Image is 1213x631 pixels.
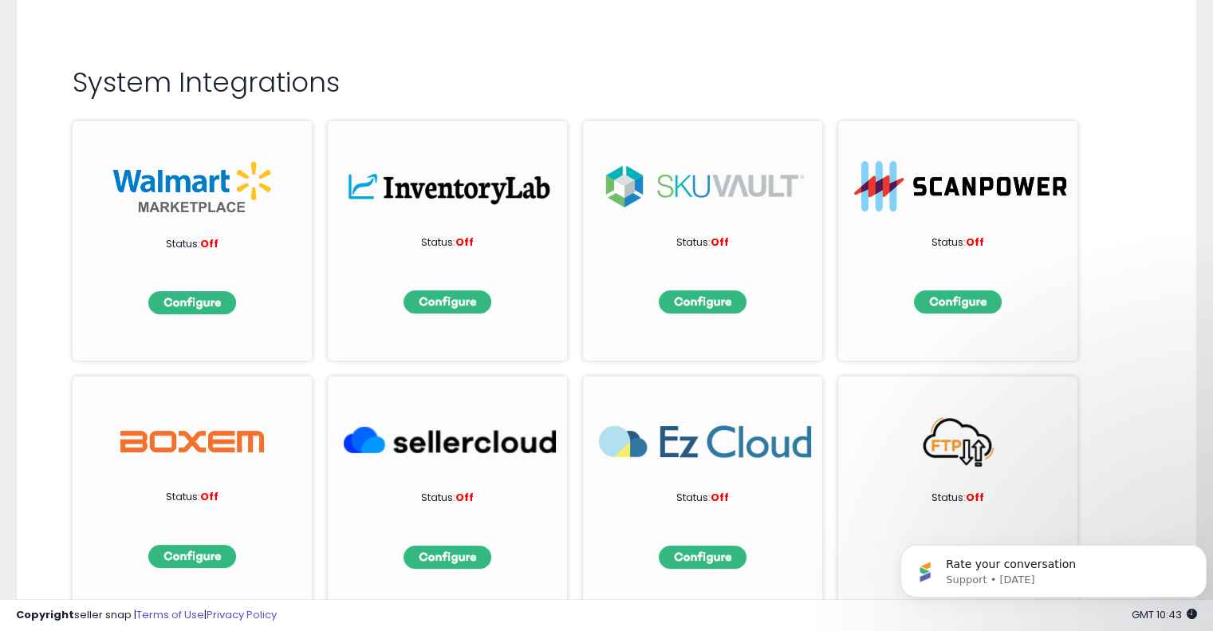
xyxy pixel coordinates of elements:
div: seller snap | | [16,608,277,623]
img: inv.png [344,161,556,211]
img: EzCloud_266x63.png [599,416,811,467]
img: walmart_int.png [112,161,272,213]
img: configbtn.png [914,290,1002,314]
span: Off [966,490,984,505]
span: Off [455,235,474,250]
span: Off [200,236,219,251]
span: Off [455,490,474,505]
p: Status: [368,491,527,506]
span: Off [711,490,729,505]
img: configbtn.png [148,545,236,568]
p: Status: [112,490,272,505]
p: Status: [623,491,782,506]
span: Off [200,489,219,504]
p: Status: [623,235,782,250]
img: SellerCloud_266x63.png [344,416,556,467]
iframe: Intercom notifications message [894,511,1213,623]
img: Boxem Logo [120,416,264,467]
img: configbtn.png [659,546,746,569]
img: configbtn.png [148,291,236,314]
p: Status: [368,235,527,250]
img: configbtn.png [404,546,491,569]
p: Status: [878,235,1038,250]
img: FTP_266x63.png [854,416,1066,467]
p: Status: [878,491,1038,506]
span: Off [966,235,984,250]
a: Privacy Policy [207,607,277,622]
strong: Copyright [16,607,74,622]
h2: System Integrations [73,68,1140,97]
img: sku.png [599,161,811,211]
a: Terms of Use [136,607,204,622]
img: configbtn.png [404,290,491,314]
img: configbtn.png [659,290,746,314]
span: Off [711,235,729,250]
img: ScanPower-logo.png [854,161,1066,211]
p: Status: [112,237,272,252]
